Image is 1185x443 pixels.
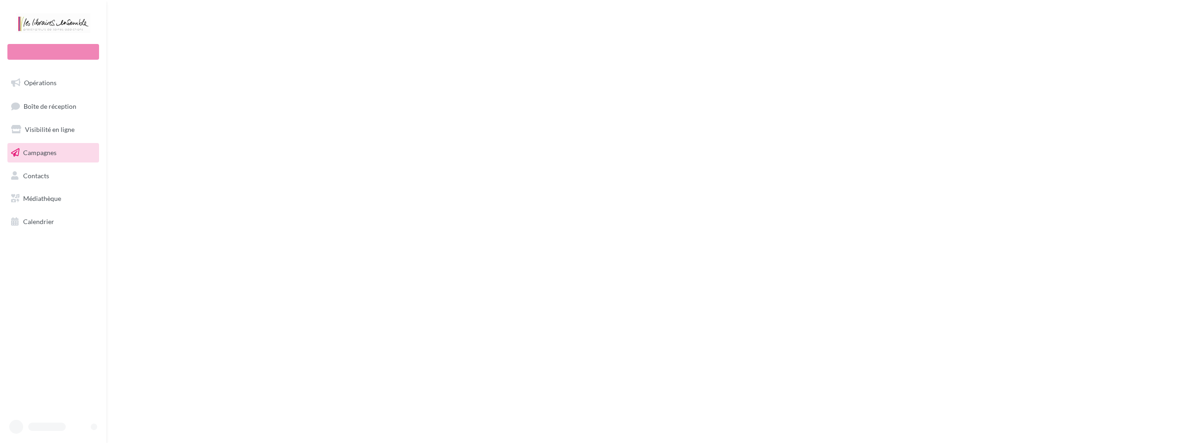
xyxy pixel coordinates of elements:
div: Nouvelle campagne [7,44,99,60]
span: Opérations [24,79,56,87]
a: Contacts [6,166,101,186]
span: Campagnes [23,149,56,156]
a: Campagnes [6,143,101,162]
a: Opérations [6,73,101,93]
span: Contacts [23,171,49,179]
a: Boîte de réception [6,96,101,116]
span: Boîte de réception [24,102,76,110]
span: Visibilité en ligne [25,125,75,133]
a: Calendrier [6,212,101,231]
span: Calendrier [23,218,54,225]
span: Médiathèque [23,194,61,202]
a: Médiathèque [6,189,101,208]
a: Visibilité en ligne [6,120,101,139]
